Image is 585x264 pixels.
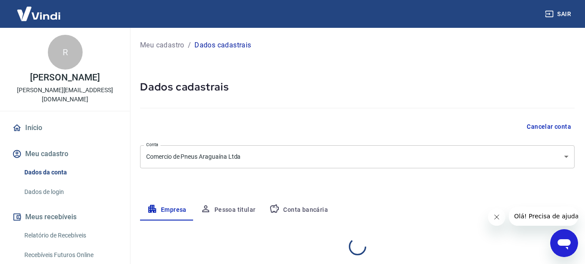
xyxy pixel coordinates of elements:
button: Sair [543,6,575,22]
a: Meu cadastro [140,40,184,50]
p: [PERSON_NAME][EMAIL_ADDRESS][DOMAIN_NAME] [7,86,123,104]
img: Vindi [10,0,67,27]
button: Conta bancária [262,200,335,221]
p: / [188,40,191,50]
span: Olá! Precisa de ajuda? [5,6,73,13]
div: Comercio de Pneus Araguaína Ltda [140,145,575,168]
a: Início [10,118,120,137]
button: Empresa [140,200,194,221]
button: Meus recebíveis [10,207,120,227]
iframe: Fechar mensagem [488,208,505,226]
a: Relatório de Recebíveis [21,227,120,244]
p: [PERSON_NAME] [30,73,100,82]
button: Pessoa titular [194,200,263,221]
a: Dados de login [21,183,120,201]
iframe: Mensagem da empresa [509,207,578,226]
h5: Dados cadastrais [140,80,575,94]
button: Meu cadastro [10,144,120,164]
a: Recebíveis Futuros Online [21,246,120,264]
div: R [48,35,83,70]
button: Cancelar conta [523,119,575,135]
p: Dados cadastrais [194,40,251,50]
iframe: Botão para abrir a janela de mensagens [550,229,578,257]
a: Dados da conta [21,164,120,181]
label: Conta [146,141,158,148]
